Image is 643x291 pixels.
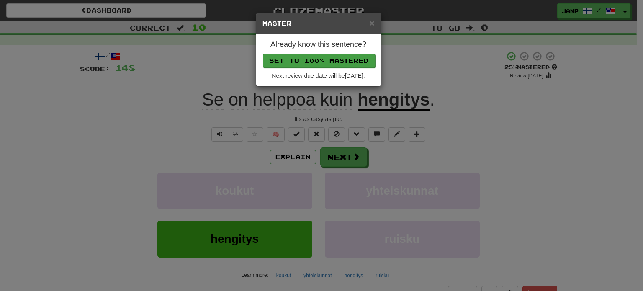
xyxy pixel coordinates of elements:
[262,72,375,80] div: Next review due date will be [DATE] .
[262,41,375,49] h4: Already know this sentence?
[263,54,375,68] button: Set to 100% Mastered
[369,18,374,27] button: Close
[262,19,375,28] h5: Master
[369,18,374,28] span: ×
